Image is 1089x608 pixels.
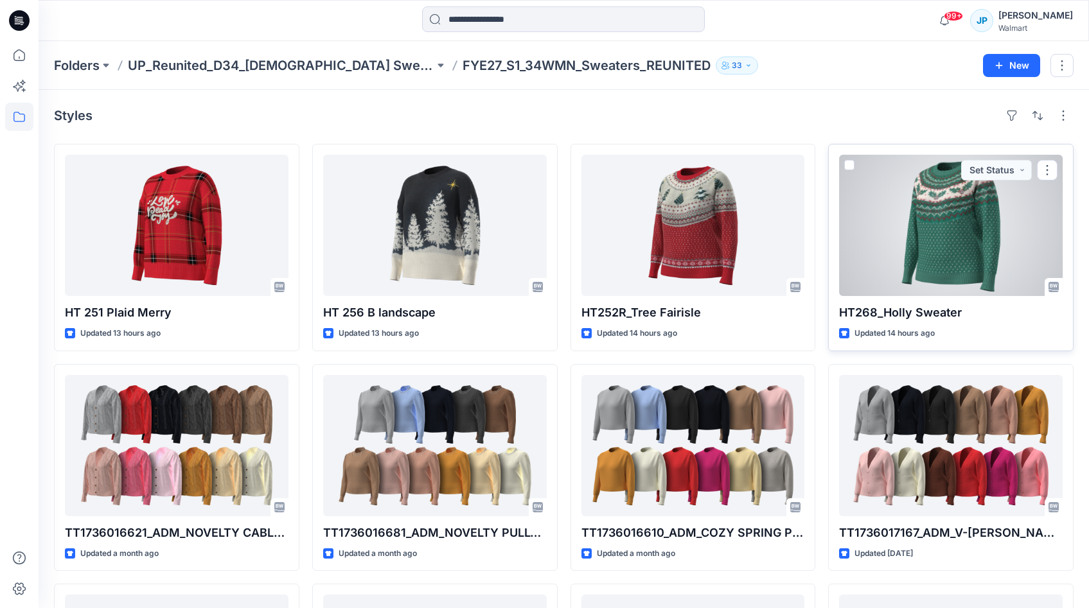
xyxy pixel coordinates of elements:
p: Updated 13 hours ago [339,327,419,340]
a: UP_Reunited_D34_[DEMOGRAPHIC_DATA] Sweaters [128,56,434,74]
p: Updated [DATE] [854,547,913,560]
button: 33 [716,56,758,74]
a: HT268_Holly Sweater [839,155,1063,296]
a: Folders [54,56,100,74]
p: Updated a month ago [597,547,675,560]
p: Updated 13 hours ago [80,327,161,340]
p: HT 251 Plaid Merry [65,304,288,322]
a: HT 251 Plaid Merry [65,155,288,296]
p: Updated a month ago [339,547,417,560]
p: TT1736016621_ADM_NOVELTY CABLE CARDIGAN [65,524,288,542]
p: HT268_Holly Sweater [839,304,1063,322]
p: HT 256 B landscape [323,304,547,322]
p: TT1736016610_ADM_COZY SPRING PULLOVER [581,524,805,542]
a: HT252R_Tree Fairisle [581,155,805,296]
a: TT1736017167_ADM_V-NK CARDI [839,375,1063,516]
p: FYE27_S1_34WMN_Sweaters_REUNITED [463,56,711,74]
a: HT 256 B landscape [323,155,547,296]
p: Updated 14 hours ago [597,327,677,340]
p: TT1736017167_ADM_V-[PERSON_NAME] [839,524,1063,542]
a: TT1736016681_ADM_NOVELTY PULLOVER [323,375,547,516]
button: New [983,54,1040,77]
p: Updated a month ago [80,547,159,560]
p: 33 [732,58,742,73]
h4: Styles [54,108,93,123]
div: Walmart [998,23,1073,33]
p: TT1736016681_ADM_NOVELTY PULLOVER [323,524,547,542]
div: [PERSON_NAME] [998,8,1073,23]
p: HT252R_Tree Fairisle [581,304,805,322]
a: TT1736016621_ADM_NOVELTY CABLE CARDIGAN [65,375,288,516]
p: Updated 14 hours ago [854,327,935,340]
div: JP [970,9,993,32]
a: TT1736016610_ADM_COZY SPRING PULLOVER [581,375,805,516]
span: 99+ [944,11,963,21]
